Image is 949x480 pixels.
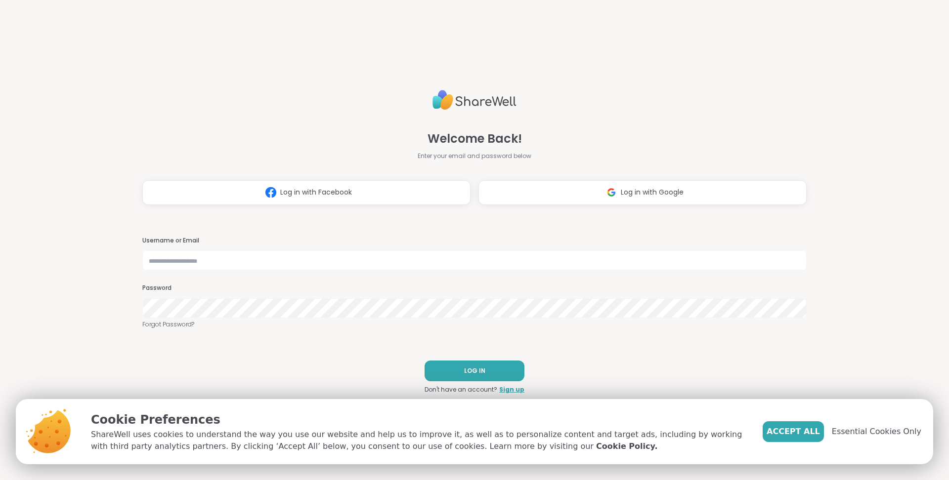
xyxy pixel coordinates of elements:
[428,130,522,148] span: Welcome Back!
[142,237,807,245] h3: Username or Email
[142,180,471,205] button: Log in with Facebook
[763,421,824,442] button: Accept All
[602,183,621,201] img: ShareWell Logomark
[432,86,517,114] img: ShareWell Logo
[91,411,747,429] p: Cookie Preferences
[464,366,485,375] span: LOG IN
[261,183,280,201] img: ShareWell Logomark
[832,426,921,438] span: Essential Cookies Only
[596,440,657,452] a: Cookie Policy.
[91,429,747,452] p: ShareWell uses cookies to understand the way you use our website and help us to improve it, as we...
[142,320,807,329] a: Forgot Password?
[499,385,524,394] a: Sign up
[142,284,807,292] h3: Password
[425,385,497,394] span: Don't have an account?
[418,152,531,160] span: Enter your email and password below
[767,426,820,438] span: Accept All
[478,180,807,205] button: Log in with Google
[280,187,352,198] span: Log in with Facebook
[621,187,684,198] span: Log in with Google
[425,360,524,381] button: LOG IN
